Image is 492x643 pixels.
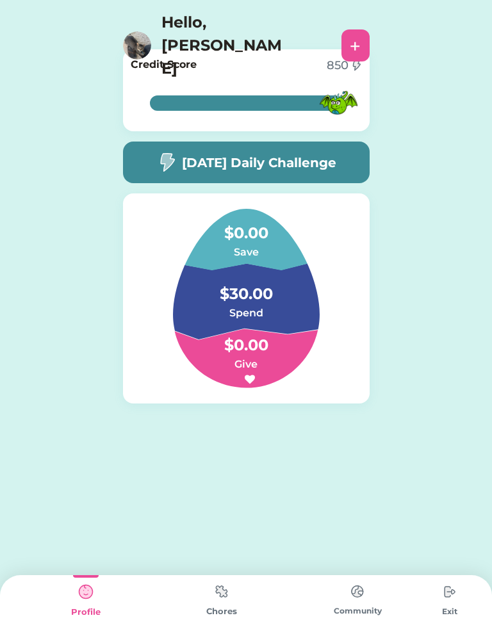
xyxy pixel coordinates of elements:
[142,209,350,388] img: Group%201.svg
[182,270,310,305] h4: $30.00
[156,152,177,172] img: image-flash-1--flash-power-connect-charge-electricity-lightning.svg
[161,11,290,80] h4: Hello, [PERSON_NAME]
[123,31,151,60] img: https%3A%2F%2F1dfc823d71cc564f25c7cc035732a2d8.cdn.bubble.io%2Ff1754094113168x966788797778818000%...
[209,579,234,604] img: type%3Dchores%2C%20state%3Ddefault.svg
[437,579,463,605] img: type%3Dchores%2C%20state%3Ddefault.svg
[350,36,361,55] div: +
[154,605,290,618] div: Chores
[182,209,310,245] h4: $0.00
[425,606,474,617] div: Exit
[73,579,99,605] img: type%3Dkids%2C%20state%3Dselected.svg
[182,321,310,357] h4: $0.00
[18,606,154,619] div: Profile
[182,153,336,172] h5: [DATE] Daily Challenge
[182,305,310,321] h6: Spend
[345,579,370,604] img: type%3Dchores%2C%20state%3Ddefault.svg
[182,245,310,260] h6: Save
[182,357,310,372] h6: Give
[290,605,425,617] div: Community
[318,82,359,124] img: MFN-Dragon-Green.svg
